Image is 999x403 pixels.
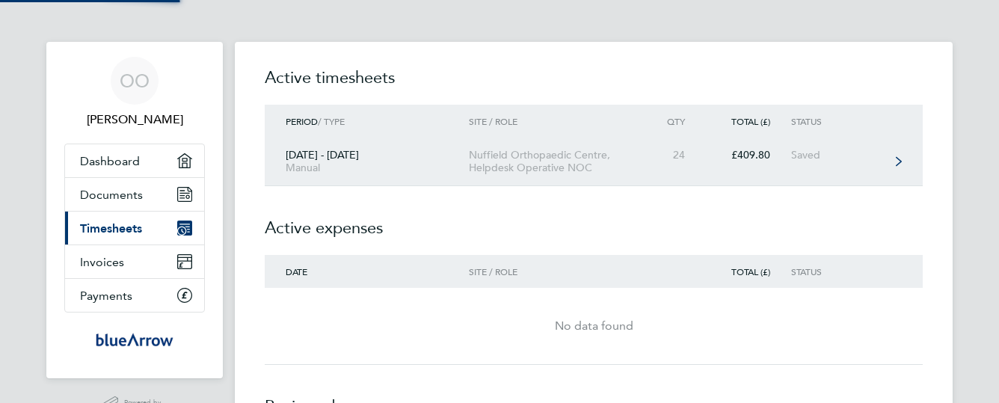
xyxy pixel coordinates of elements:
a: OO[PERSON_NAME] [64,57,205,129]
nav: Main navigation [46,42,223,378]
div: Status [791,266,883,277]
span: Olushola Oguntola [64,111,205,129]
span: Payments [80,289,132,303]
div: Date [265,266,469,277]
a: Dashboard [65,144,204,177]
span: Dashboard [80,154,140,168]
h2: Active timesheets [265,66,923,105]
h2: Active expenses [265,186,923,255]
span: Documents [80,188,143,202]
div: Manual [286,161,448,174]
a: Timesheets [65,212,204,244]
img: bluearrow-logo-retina.png [96,327,173,351]
div: Nuffield Orthopaedic Centre, Helpdesk Operative NOC [469,149,640,174]
span: Period [286,115,318,127]
a: [DATE] - [DATE]ManualNuffield Orthopaedic Centre, Helpdesk Operative NOC24£409.80Saved [265,138,923,186]
div: £409.80 [706,149,791,161]
div: Total (£) [706,116,791,126]
div: [DATE] - [DATE] [265,149,469,174]
div: / Type [265,116,469,126]
div: Site / Role [469,266,640,277]
a: Go to home page [64,327,205,351]
div: Qty [640,116,706,126]
span: Invoices [80,255,124,269]
a: Invoices [65,245,204,278]
a: Documents [65,178,204,211]
span: OO [120,71,150,90]
div: Saved [791,149,883,161]
div: Status [791,116,883,126]
div: 24 [640,149,706,161]
span: Timesheets [80,221,142,236]
a: Payments [65,279,204,312]
div: Total (£) [706,266,791,277]
div: No data found [265,317,923,335]
div: Site / Role [469,116,640,126]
